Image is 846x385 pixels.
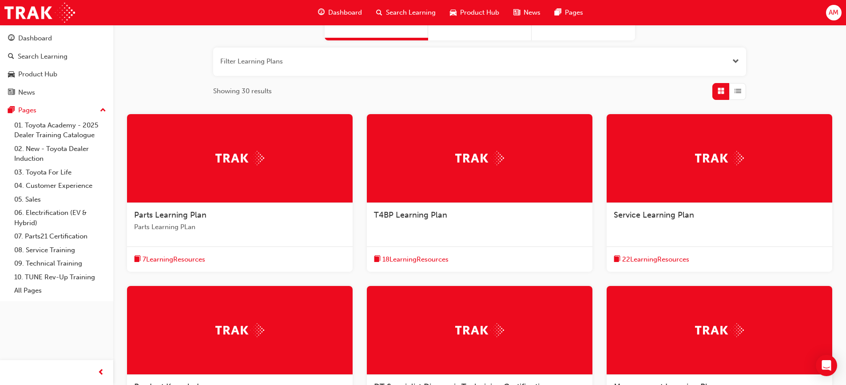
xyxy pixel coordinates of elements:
[4,102,110,119] button: Pages
[8,71,15,79] span: car-icon
[134,210,207,220] span: Parts Learning Plan
[374,254,449,265] button: book-icon18LearningResources
[11,179,110,193] a: 04. Customer Experience
[735,86,741,96] span: List
[455,151,504,165] img: Trak
[718,86,724,96] span: Grid
[548,4,590,22] a: pages-iconPages
[11,193,110,206] a: 05. Sales
[4,66,110,83] a: Product Hub
[443,16,452,26] span: Learning Resources
[4,3,75,23] img: Trak
[143,254,205,265] span: 7 Learning Resources
[564,16,573,26] span: Sessions
[369,4,443,22] a: search-iconSearch Learning
[347,16,356,26] span: Learning Plans
[614,210,694,220] span: Service Learning Plan
[4,30,110,47] a: Dashboard
[826,5,842,20] button: AM
[134,254,141,265] span: book-icon
[11,270,110,284] a: 10. TUNE Rev-Up Training
[11,230,110,243] a: 07. Parts21 Certification
[18,52,68,62] div: Search Learning
[18,87,35,98] div: News
[614,254,689,265] button: book-icon22LearningResources
[98,367,104,378] span: prev-icon
[134,254,205,265] button: book-icon7LearningResources
[127,114,353,272] a: TrakParts Learning PlanParts Learning PLanbook-icon7LearningResources
[328,8,362,18] span: Dashboard
[382,254,449,265] span: 18 Learning Resources
[460,8,499,18] span: Product Hub
[8,53,14,61] span: search-icon
[134,222,346,232] span: Parts Learning PLan
[524,8,540,18] span: News
[311,4,369,22] a: guage-iconDashboard
[450,7,457,18] span: car-icon
[386,8,436,18] span: Search Learning
[18,105,36,115] div: Pages
[555,7,561,18] span: pages-icon
[18,69,57,79] div: Product Hub
[11,119,110,142] a: 01. Toyota Academy - 2025 Dealer Training Catalogue
[8,89,15,97] span: news-icon
[614,254,620,265] span: book-icon
[100,105,106,116] span: up-icon
[18,33,52,44] div: Dashboard
[318,7,325,18] span: guage-icon
[455,323,504,337] img: Trak
[4,48,110,65] a: Search Learning
[607,114,832,272] a: TrakService Learning Planbook-icon22LearningResources
[829,8,838,18] span: AM
[695,323,744,337] img: Trak
[215,323,264,337] img: Trak
[816,355,837,376] div: Open Intercom Messenger
[622,254,689,265] span: 22 Learning Resources
[215,151,264,165] img: Trak
[376,7,382,18] span: search-icon
[8,107,15,115] span: pages-icon
[374,210,447,220] span: T4BP Learning Plan
[506,4,548,22] a: news-iconNews
[4,28,110,102] button: DashboardSearch LearningProduct HubNews
[443,4,506,22] a: car-iconProduct Hub
[11,243,110,257] a: 08. Service Training
[374,254,381,265] span: book-icon
[11,257,110,270] a: 09. Technical Training
[213,86,272,96] span: Showing 30 results
[4,84,110,101] a: News
[11,166,110,179] a: 03. Toyota For Life
[11,142,110,166] a: 02. New - Toyota Dealer Induction
[11,284,110,298] a: All Pages
[695,151,744,165] img: Trak
[8,35,15,43] span: guage-icon
[565,8,583,18] span: Pages
[513,7,520,18] span: news-icon
[11,206,110,230] a: 06. Electrification (EV & Hybrid)
[732,56,739,67] button: Open the filter
[367,114,592,272] a: TrakT4BP Learning Planbook-icon18LearningResources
